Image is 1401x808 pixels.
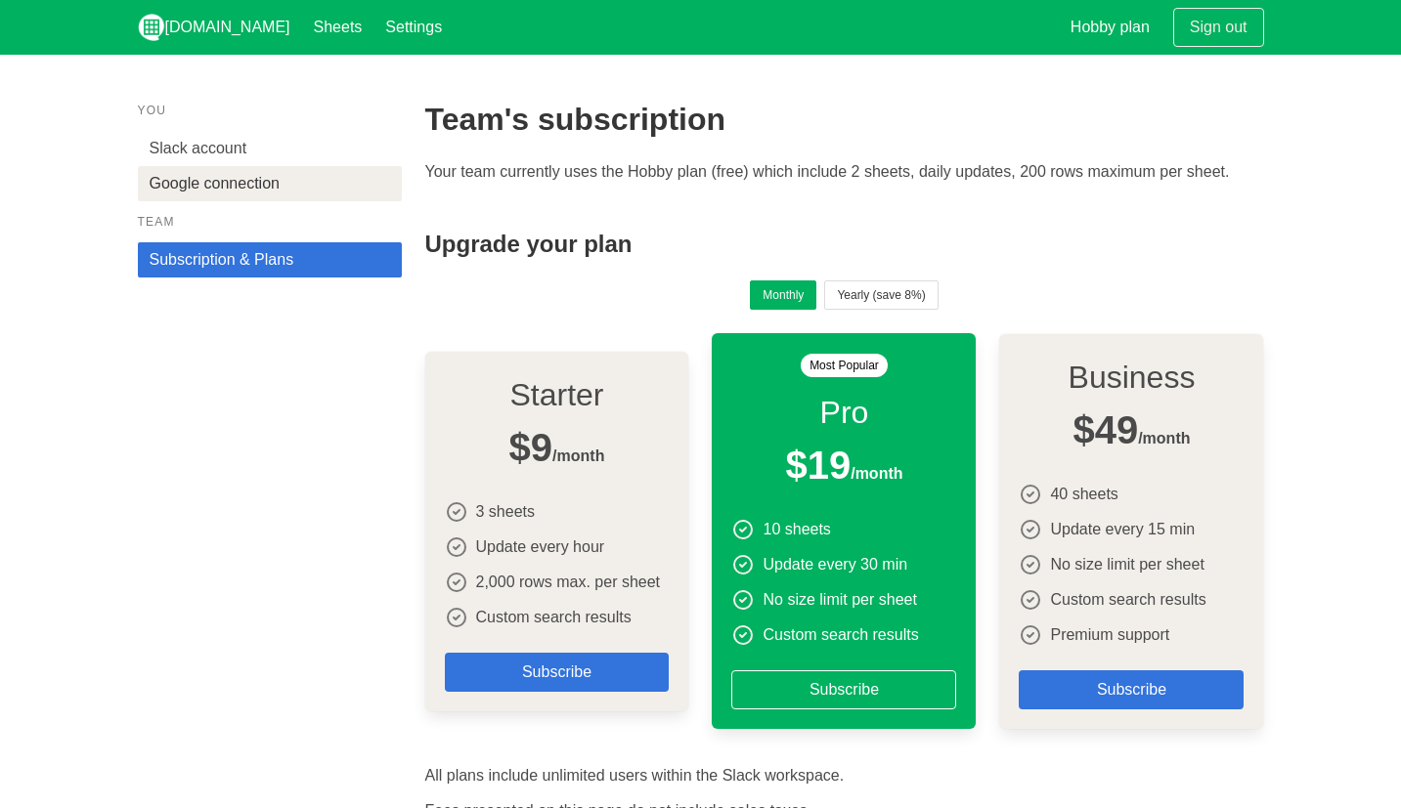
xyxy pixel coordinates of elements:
[785,444,851,487] span: $19
[785,436,902,494] span: /month
[1073,401,1190,459] span: /month
[763,623,918,647] p: Custom search results
[1019,670,1244,709] a: Subscribe
[509,426,553,469] span: $9
[138,131,402,166] a: Slack account
[731,670,956,709] a: Subscribe
[509,418,605,477] span: /month
[1050,483,1117,506] p: 40 sheets
[138,102,402,119] p: You
[1050,588,1205,612] p: Custom search results
[445,653,670,692] a: Subscribe
[1050,623,1169,647] p: Premium support
[138,213,402,231] p: Team
[138,242,402,277] a: Subscription & Plans
[1019,354,1244,401] h4: Business
[1073,408,1138,451] span: $49
[476,535,605,559] p: Update every hour
[476,500,535,524] p: 3 sheets
[425,102,1264,137] h2: Team's subscription
[763,518,830,541] p: 10 sheets
[1050,553,1204,576] p: No size limit per sheet
[731,389,956,436] h4: Pro
[476,606,632,629] p: Custom search results
[425,231,1264,257] h4: Upgrade your plan
[476,571,661,594] p: 2,000 rows max. per sheet
[138,166,402,201] a: Google connection
[445,371,670,418] h4: Starter
[425,764,1264,787] p: All plans include unlimited users within the Slack workspace.
[1173,8,1264,47] a: Sign out
[763,553,907,576] p: Update every 30 min
[425,160,1264,184] p: Your team currently uses the Hobby plan (free) which include 2 sheets, daily updates, 200 rows ma...
[763,588,916,612] p: No size limit per sheet
[1050,518,1195,541] p: Update every 15 min
[750,280,816,310] button: Monthly
[138,14,165,41] img: logo_v2_white.png
[801,354,888,377] span: Most Popular
[824,280,938,310] button: Yearly (save 8%)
